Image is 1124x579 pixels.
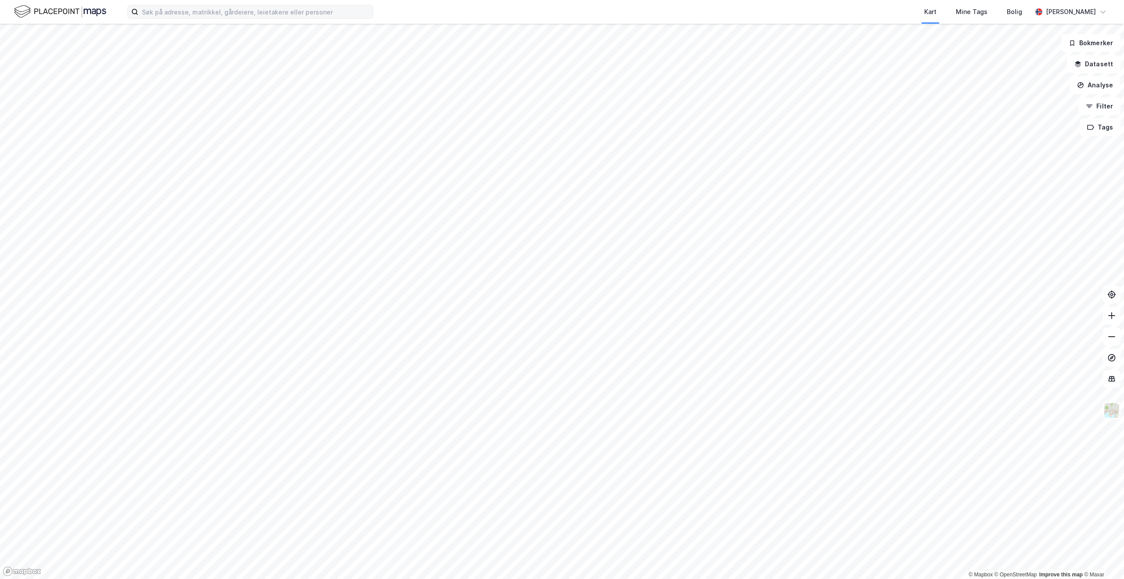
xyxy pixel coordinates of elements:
input: Søk på adresse, matrikkel, gårdeiere, leietakere eller personer [138,5,373,18]
img: logo.f888ab2527a4732fd821a326f86c7f29.svg [14,4,106,19]
div: [PERSON_NAME] [1046,7,1096,17]
div: Mine Tags [956,7,987,17]
div: Bolig [1007,7,1022,17]
div: Kart [924,7,937,17]
iframe: Chat Widget [1080,537,1124,579]
div: Kontrollprogram for chat [1080,537,1124,579]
